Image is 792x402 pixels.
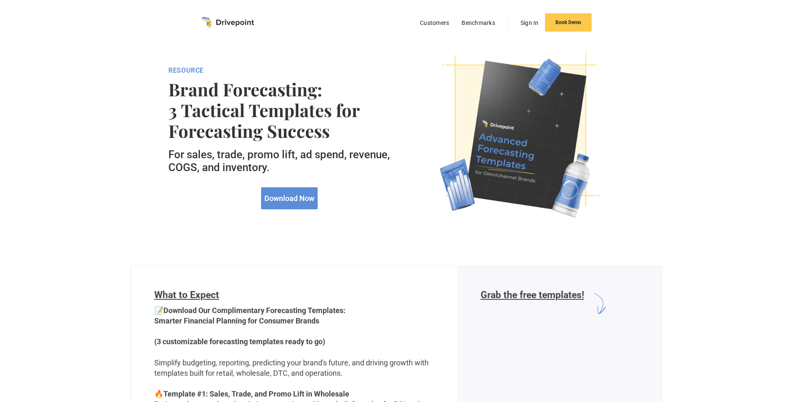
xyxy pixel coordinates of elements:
[168,79,410,142] strong: Brand Forecasting: 3 Tactical Templates for Forecasting Success
[584,289,613,318] img: arrow
[154,337,325,346] strong: (3 customizable forecasting templates ready to go)
[154,289,219,301] span: What to Expect
[168,148,410,174] h5: For sales, trade, promo lift, ad spend, revenue, COGS, and inventory.
[545,13,592,32] a: Book Demo
[168,66,410,75] div: RESOURCE
[416,17,453,28] a: Customers
[201,17,254,28] a: home
[261,187,318,209] a: Download Now
[516,17,543,28] a: Sign In
[481,289,584,318] h6: Grab the free templates!
[457,17,499,28] a: Benchmarks
[163,390,349,398] strong: Template #1: Sales, Trade, and Promo Lift in Wholesale
[154,306,345,325] strong: Download Our Complimentary Forecasting Templates: Smarter Financial Planning for Consumer Brands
